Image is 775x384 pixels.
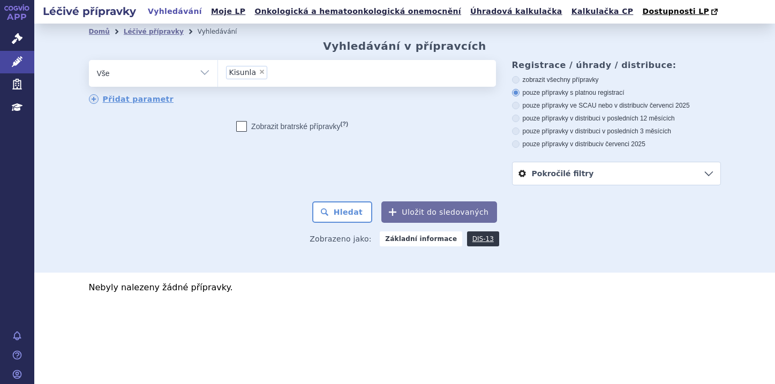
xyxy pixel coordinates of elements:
label: pouze přípravky s platnou registrací [512,88,721,97]
label: pouze přípravky v distribuci v posledních 12 měsících [512,114,721,123]
label: pouze přípravky v distribuci v posledních 3 měsících [512,127,721,135]
a: Vyhledávání [145,4,205,19]
span: Zobrazeno jako: [310,231,372,246]
a: Moje LP [208,4,249,19]
label: pouze přípravky ve SCAU nebo v distribuci [512,101,721,110]
a: Přidat parametr [89,94,174,104]
label: Zobrazit bratrské přípravky [236,121,348,132]
li: Vyhledávání [198,24,251,40]
a: Léčivé přípravky [124,28,184,35]
button: Hledat [312,201,373,223]
label: zobrazit všechny přípravky [512,76,721,84]
span: v červenci 2025 [600,140,645,148]
a: Pokročilé filtry [513,162,720,185]
p: Nebyly nalezeny žádné přípravky. [89,283,721,292]
button: Uložit do sledovaných [381,201,497,223]
a: DIS-13 [467,231,499,246]
span: Dostupnosti LP [642,7,709,16]
label: pouze přípravky v distribuci [512,140,721,148]
strong: Základní informace [380,231,462,246]
span: v červenci 2025 [645,102,690,109]
h3: Registrace / úhrady / distribuce: [512,60,721,70]
a: Domů [89,28,110,35]
input: Kisunla [270,65,276,79]
a: Kalkulačka CP [568,4,637,19]
span: × [259,69,265,75]
h2: Vyhledávání v přípravcích [323,40,486,52]
a: Úhradová kalkulačka [467,4,566,19]
a: Onkologická a hematoonkologická onemocnění [251,4,464,19]
abbr: (?) [341,121,348,127]
a: Dostupnosti LP [639,4,723,19]
span: Kisunla [229,69,257,76]
h2: Léčivé přípravky [34,4,145,19]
